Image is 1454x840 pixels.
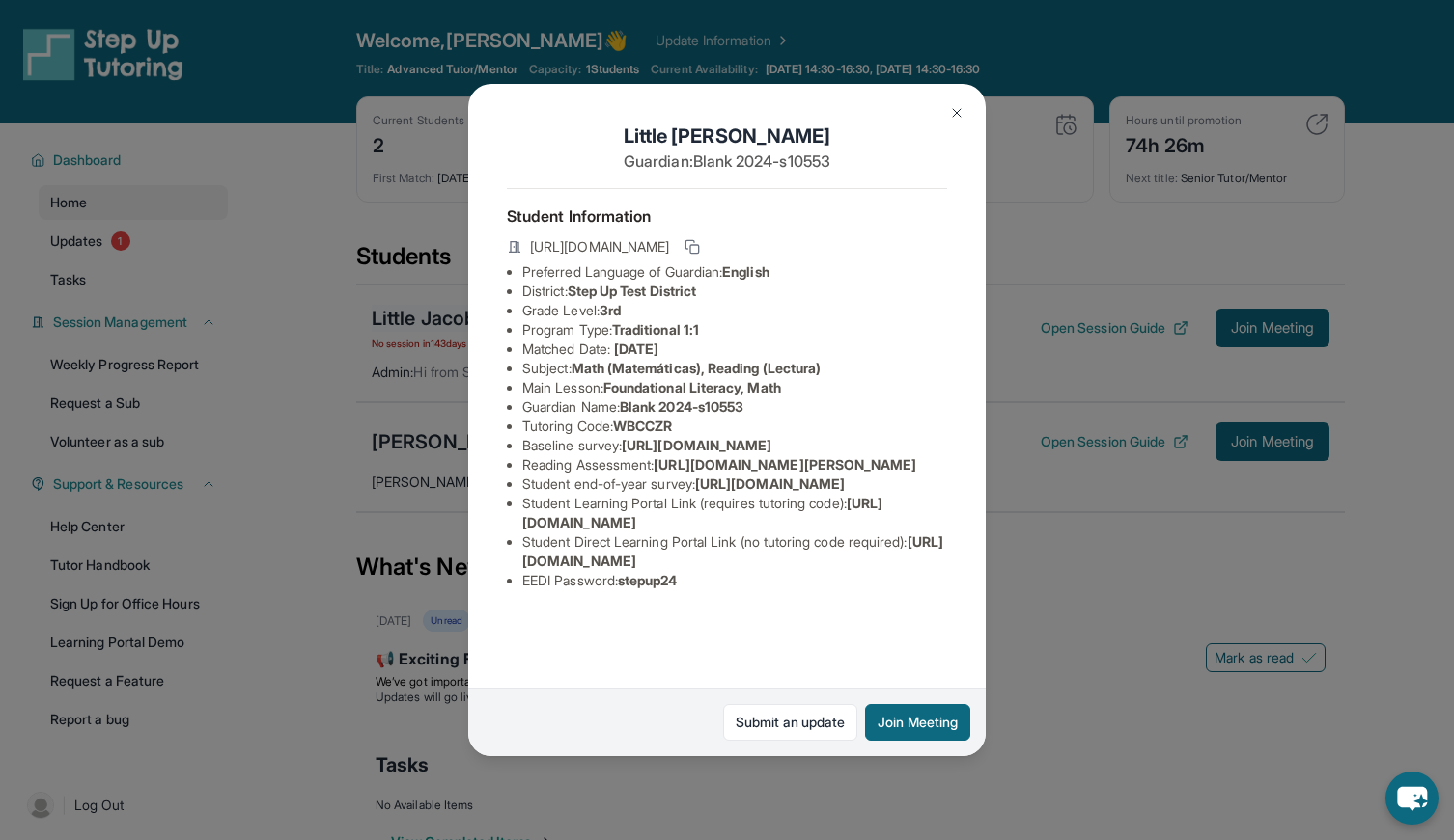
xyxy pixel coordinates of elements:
[522,262,947,282] li: Preferred Language of Guardian:
[522,436,947,455] li: Baseline survey :
[522,571,947,590] li: EEDI Password :
[620,398,743,415] span: Blank 2024-s10553
[507,122,947,149] h1: Little [PERSON_NAME]
[522,339,947,359] li: Matched Date:
[530,237,669,257] span: [URL][DOMAIN_NAME]
[723,704,857,741] a: Submit an update
[522,320,947,339] li: Program Type:
[522,417,947,436] li: Tutoring Code :
[612,321,699,338] span: Traditional 1:1
[603,379,781,395] span: Foundational Literacy, Math
[522,301,947,320] li: Grade Level:
[522,532,947,571] li: Student Direct Learning Portal Link (no tutoring code required) :
[600,302,621,318] span: 3rd
[613,418,672,434] span: WBCCZR
[522,282,947,301] li: District:
[572,360,822,376] span: Math (Matemáticas), Reading (Lectura)
[522,494,947,532] li: Student Learning Portal Link (requires tutoring code) :
[622,437,771,453] span: [URL][DOMAIN_NAME]
[865,704,970,741] button: Join Meeting
[1385,772,1439,825] button: chat-button
[568,283,696,299] span: Step Up Test District
[522,378,947,397] li: Main Lesson :
[522,474,947,494] li: Student end-of-year survey :
[522,455,947,474] li: Reading Assessment :
[507,204,947,228] h4: Student Information
[618,572,678,588] span: stepup24
[522,397,947,417] li: Guardian Name :
[695,475,845,492] span: [URL][DOMAIN_NAME]
[522,359,947,378] li: Subject :
[614,340,658,357] span: [DATE]
[654,456,916,473] span: [URL][DOMAIN_NAME][PERSON_NAME]
[507,149,947,173] p: Guardian: Blank 2024-s10553
[722,263,769,280] span: English
[949,105,965,121] img: Close Icon
[681,235,704,258] button: Copy link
